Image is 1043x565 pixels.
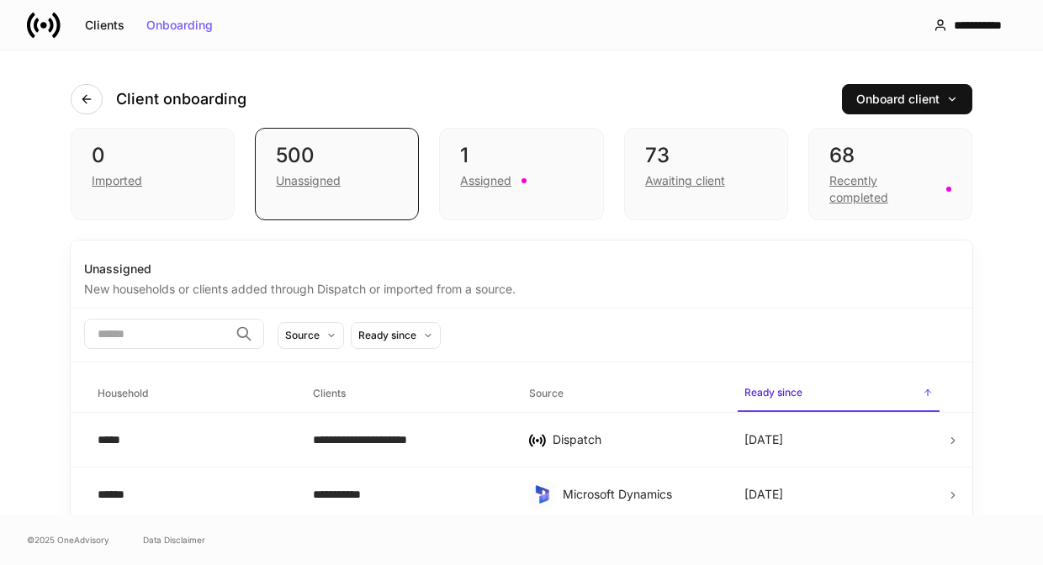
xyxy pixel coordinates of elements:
[645,142,767,169] div: 73
[146,19,213,31] div: Onboarding
[624,128,788,220] div: 73Awaiting client
[808,128,972,220] div: 68Recently completed
[351,322,441,349] button: Ready since
[645,172,725,189] div: Awaiting client
[744,431,783,448] p: [DATE]
[460,142,582,169] div: 1
[276,172,341,189] div: Unassigned
[143,533,205,547] a: Data Disclaimer
[278,322,344,349] button: Source
[135,12,224,39] button: Onboarding
[98,385,148,401] h6: Household
[85,19,124,31] div: Clients
[563,486,717,503] div: Microsoft Dynamics
[84,261,959,277] div: Unassigned
[522,377,724,411] span: Source
[74,12,135,39] button: Clients
[529,385,564,401] h6: Source
[285,327,320,343] div: Source
[553,431,717,448] div: Dispatch
[92,172,142,189] div: Imported
[829,172,936,206] div: Recently completed
[744,384,802,400] h6: Ready since
[71,128,235,220] div: 0Imported
[84,277,959,298] div: New households or clients added through Dispatch or imported from a source.
[532,484,553,504] img: sIOyOZvWb5kUEAwh5D03bPzsWHrUXBSdsWHDhg8Ma8+nBQBvlija69eFAv+snJUCyn8AqO+ElBnIpgMAAAAASUVORK5CYII=
[460,172,511,189] div: Assigned
[306,377,508,411] span: Clients
[92,142,214,169] div: 0
[744,486,783,503] p: [DATE]
[276,142,398,169] div: 500
[91,377,293,411] span: Household
[439,128,603,220] div: 1Assigned
[255,128,419,220] div: 500Unassigned
[829,142,951,169] div: 68
[313,385,346,401] h6: Clients
[358,327,416,343] div: Ready since
[738,376,940,412] span: Ready since
[116,89,246,109] h4: Client onboarding
[856,93,958,105] div: Onboard client
[27,533,109,547] span: © 2025 OneAdvisory
[842,84,972,114] button: Onboard client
